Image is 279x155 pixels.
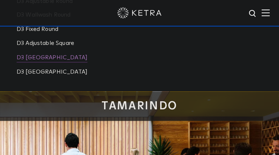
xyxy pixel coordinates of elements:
[17,69,87,77] a: D3 [GEOGRAPHIC_DATA]
[17,40,74,48] a: D3 Adjustable Square
[17,54,87,63] a: D3 [GEOGRAPHIC_DATA]
[262,9,270,16] img: Hamburger%20Nav.svg
[248,9,258,18] img: search icon
[17,26,58,34] a: D3 Fixed Round
[117,7,162,18] img: ketra-logo-2019-white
